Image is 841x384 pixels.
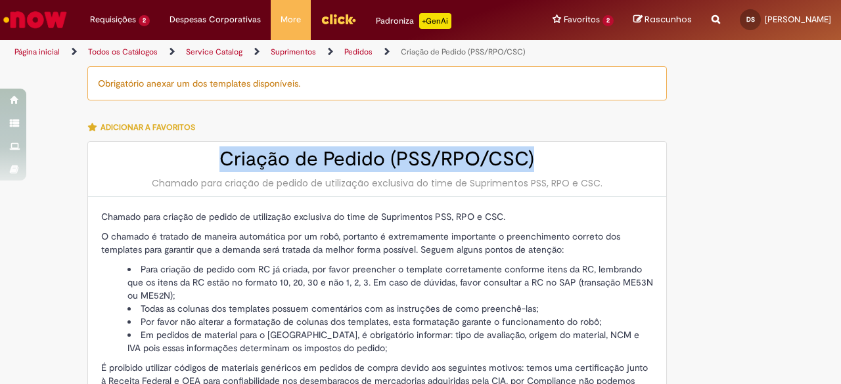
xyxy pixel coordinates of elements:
[633,14,692,26] a: Rascunhos
[344,47,373,57] a: Pedidos
[88,47,158,57] a: Todos os Catálogos
[281,13,301,26] span: More
[127,328,653,354] li: Em pedidos de material para o [GEOGRAPHIC_DATA], é obrigatório informar: tipo de avaliação, orige...
[376,13,451,29] div: Padroniza
[419,13,451,29] p: +GenAi
[1,7,69,33] img: ServiceNow
[170,13,261,26] span: Despesas Corporativas
[564,13,600,26] span: Favoritos
[765,14,831,25] span: [PERSON_NAME]
[186,47,242,57] a: Service Catalog
[127,263,653,302] li: Para criação de pedido com RC já criada, por favor preencher o template corretamente conforme ite...
[321,9,356,29] img: click_logo_yellow_360x200.png
[602,15,614,26] span: 2
[101,230,653,256] p: O chamado é tratado de maneira automática por um robô, portanto é extremamente importante o preen...
[14,47,60,57] a: Página inicial
[101,177,653,190] div: Chamado para criação de pedido de utilização exclusiva do time de Suprimentos PSS, RPO e CSC.
[746,15,755,24] span: DS
[127,302,653,315] li: Todas as colunas dos templates possuem comentários com as instruções de como preenchê-las;
[101,148,653,170] h2: Criação de Pedido (PSS/RPO/CSC)
[90,13,136,26] span: Requisições
[139,15,150,26] span: 2
[401,47,526,57] a: Criação de Pedido (PSS/RPO/CSC)
[127,315,653,328] li: Por favor não alterar a formatação de colunas dos templates, esta formatação garante o funcioname...
[101,122,195,133] span: Adicionar a Favoritos
[87,66,667,100] div: Obrigatório anexar um dos templates disponíveis.
[10,40,551,64] ul: Trilhas de página
[101,210,653,223] p: Chamado para criação de pedido de utilização exclusiva do time de Suprimentos PSS, RPO e CSC.
[271,47,316,57] a: Suprimentos
[645,13,692,26] span: Rascunhos
[87,114,202,141] button: Adicionar a Favoritos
